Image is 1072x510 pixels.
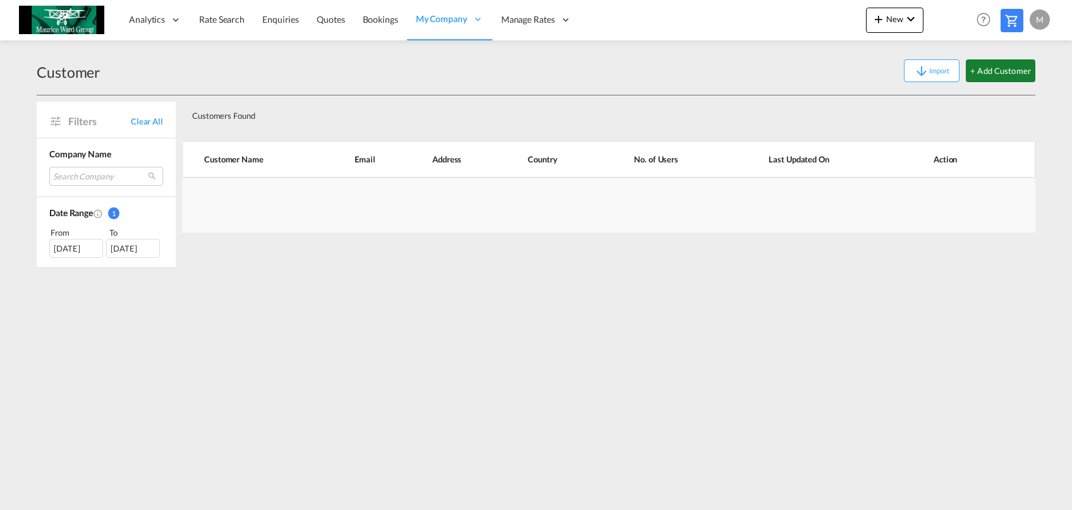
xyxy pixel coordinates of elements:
[19,6,104,34] img: c6e8db30f5a511eea3e1ab7543c40fcc.jpg
[49,207,93,218] span: Date Range
[973,9,994,30] span: Help
[966,59,1035,82] button: + Add Customer
[187,100,946,126] div: Customers Found
[871,14,918,24] span: New
[199,14,245,25] span: Rate Search
[49,149,111,159] span: Company Name
[1030,9,1050,30] div: M
[129,13,165,26] span: Analytics
[333,141,411,178] th: Email
[506,141,602,178] th: Country
[737,141,902,178] th: Last Updated On
[363,14,398,25] span: Bookings
[49,226,163,258] span: From To [DATE][DATE]
[93,209,103,219] md-icon: Created On
[262,14,299,25] span: Enquiries
[871,11,886,27] md-icon: icon-plus 400-fg
[903,11,918,27] md-icon: icon-chevron-down
[49,239,103,258] div: [DATE]
[866,8,923,33] button: icon-plus 400-fgNewicon-chevron-down
[973,9,1001,32] div: Help
[904,59,959,82] button: icon-arrow-downImport
[108,226,164,239] div: To
[131,116,163,127] span: Clear All
[49,226,105,239] div: From
[602,141,737,178] th: No. of Users
[37,62,100,82] div: Customer
[68,114,131,128] span: Filters
[914,64,929,79] md-icon: icon-arrow-down
[108,207,119,219] span: 1
[411,141,506,178] th: Address
[317,14,344,25] span: Quotes
[416,13,467,25] span: My Company
[106,239,160,258] div: [DATE]
[182,141,333,178] th: Customer Name
[902,141,1035,178] th: Action
[501,13,555,26] span: Manage Rates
